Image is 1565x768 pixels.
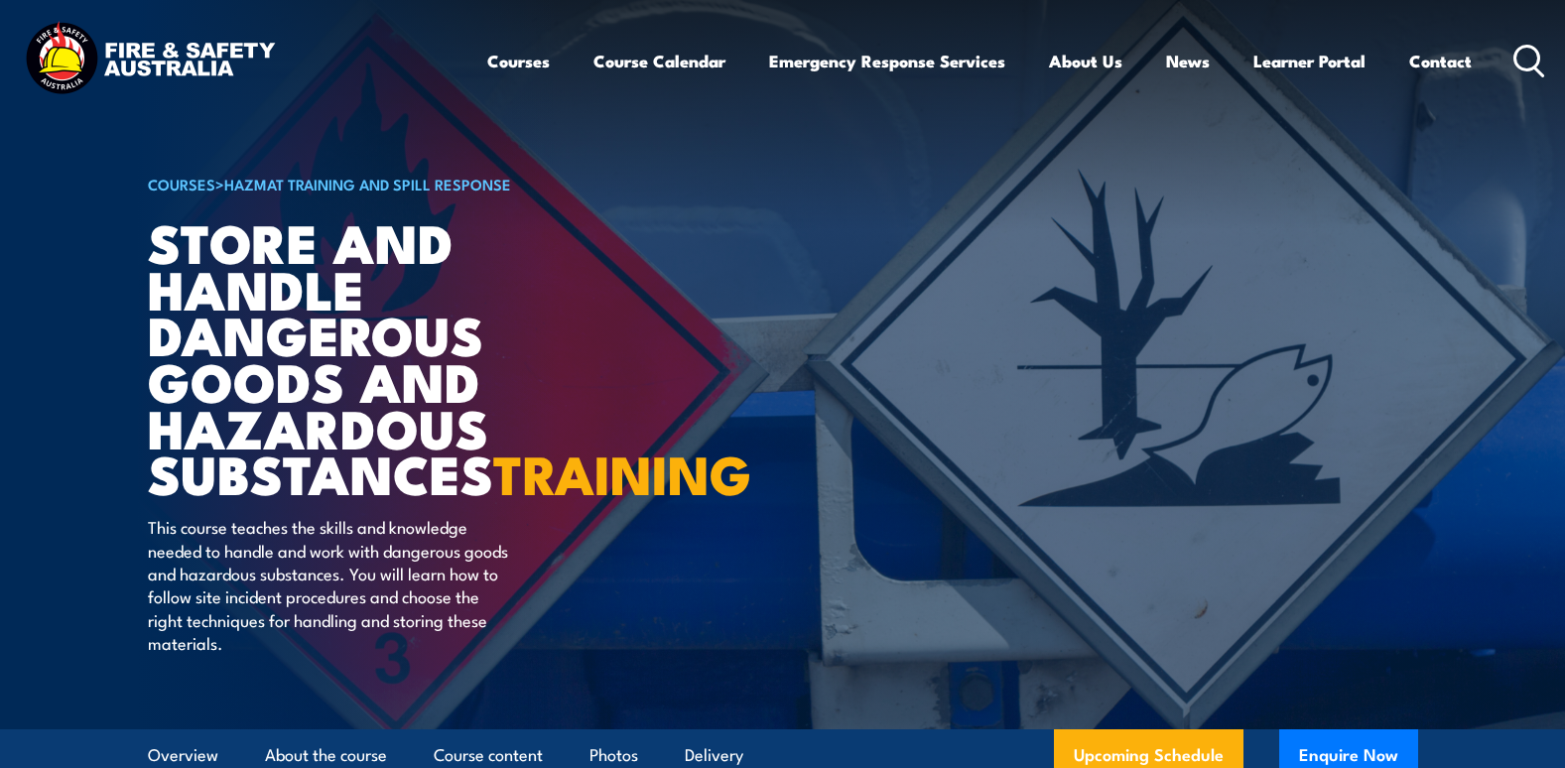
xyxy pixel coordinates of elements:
strong: TRAINING [493,431,751,513]
a: HAZMAT Training and Spill Response [224,173,511,194]
a: Course Calendar [593,35,725,87]
a: Courses [487,35,550,87]
a: Contact [1409,35,1472,87]
h1: Store And Handle Dangerous Goods and Hazardous Substances [148,218,638,496]
p: This course teaches the skills and knowledge needed to handle and work with dangerous goods and h... [148,515,510,654]
a: COURSES [148,173,215,194]
a: About Us [1049,35,1122,87]
h6: > [148,172,638,195]
a: Learner Portal [1253,35,1366,87]
a: News [1166,35,1210,87]
a: Emergency Response Services [769,35,1005,87]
